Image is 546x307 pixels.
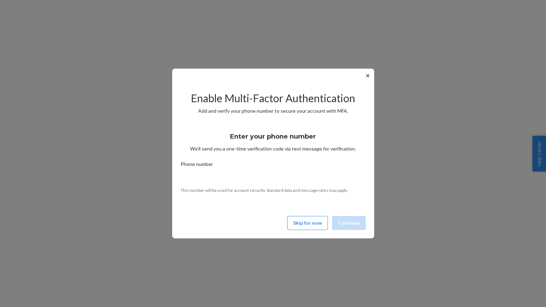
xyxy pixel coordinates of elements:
[332,216,366,230] button: Continue
[181,126,366,152] div: We’ll send you a one-time verification code via text message for verification.
[230,132,316,141] h3: Enter your phone number
[181,187,366,193] p: This number will be used for account security. Standard data and message rates may apply.
[181,107,366,114] p: Add and verify your phone number to secure your account with MFA.
[287,216,328,230] button: Skip for now
[364,71,371,80] button: ✕
[181,161,213,170] span: Phone number
[181,92,366,104] h2: Enable Multi-Factor Authentication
